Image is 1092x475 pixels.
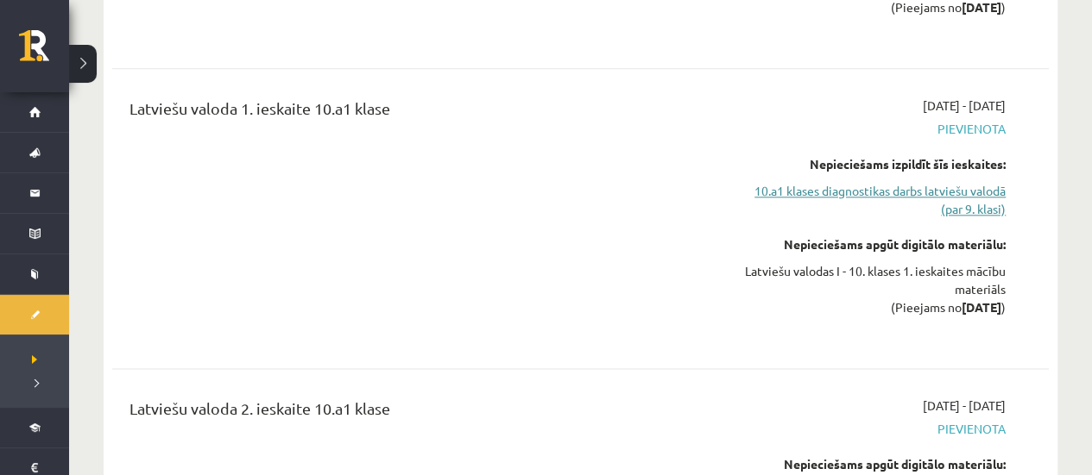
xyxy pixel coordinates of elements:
[19,30,69,73] a: Rīgas 1. Tālmācības vidusskola
[731,120,1006,138] span: Pievienota
[731,420,1006,438] span: Pievienota
[129,397,705,428] div: Latviešu valoda 2. ieskaite 10.a1 klase
[731,182,1006,218] a: 10.a1 klases diagnostikas darbs latviešu valodā (par 9. klasi)
[731,262,1006,316] div: Latviešu valodas I - 10. klases 1. ieskaites mācību materiāls (Pieejams no )
[923,97,1006,115] span: [DATE] - [DATE]
[731,455,1006,473] div: Nepieciešams apgūt digitālo materiālu:
[731,235,1006,253] div: Nepieciešams apgūt digitālo materiālu:
[962,299,1001,315] strong: [DATE]
[731,155,1006,173] div: Nepieciešams izpildīt šīs ieskaites:
[129,97,705,128] div: Latviešu valoda 1. ieskaite 10.a1 klase
[923,397,1006,415] span: [DATE] - [DATE]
